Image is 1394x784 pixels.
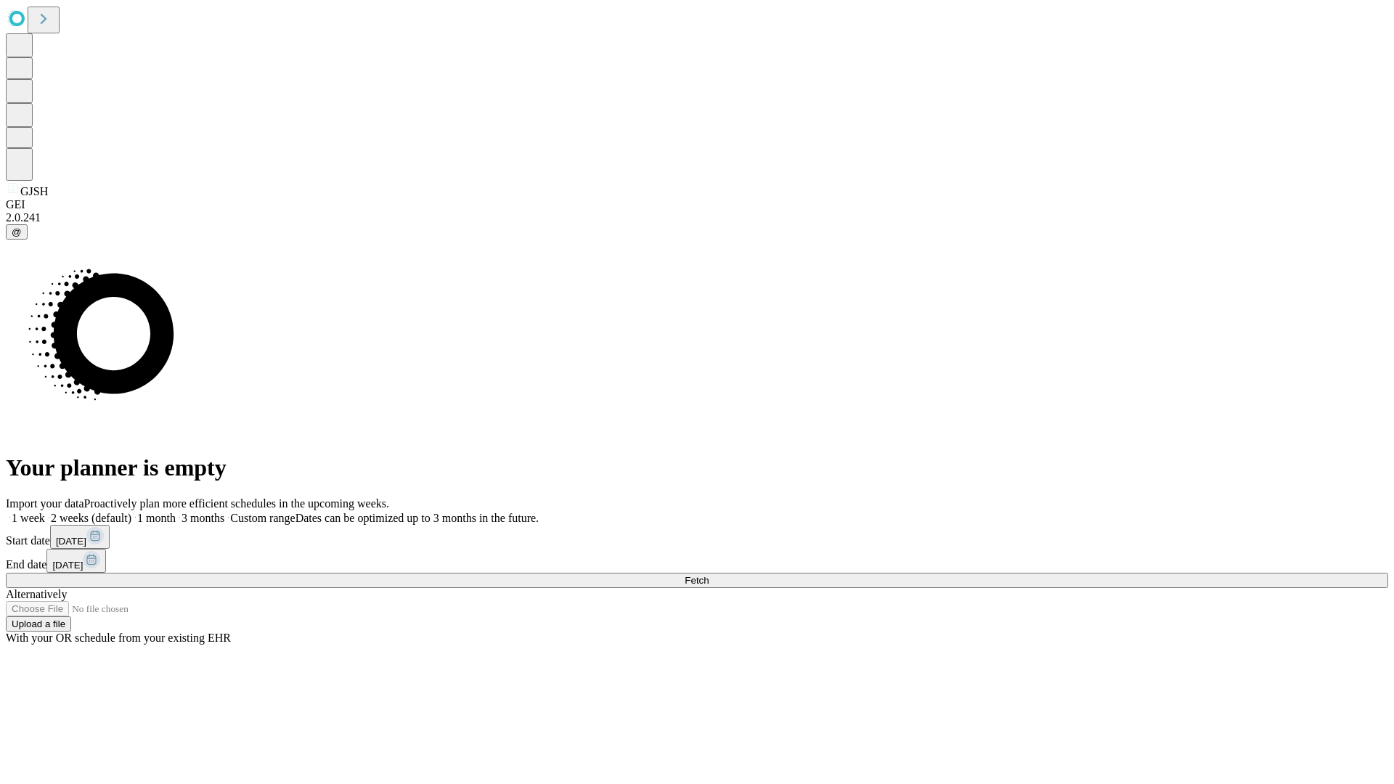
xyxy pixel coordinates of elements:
span: 2 weeks (default) [51,512,131,524]
div: 2.0.241 [6,211,1388,224]
div: End date [6,549,1388,573]
h1: Your planner is empty [6,454,1388,481]
div: Start date [6,525,1388,549]
button: [DATE] [50,525,110,549]
span: With your OR schedule from your existing EHR [6,632,231,644]
button: [DATE] [46,549,106,573]
span: 1 month [137,512,176,524]
button: Fetch [6,573,1388,588]
span: Custom range [230,512,295,524]
div: GEI [6,198,1388,211]
span: [DATE] [56,536,86,547]
span: Dates can be optimized up to 3 months in the future. [295,512,539,524]
span: [DATE] [52,560,83,571]
span: Alternatively [6,588,67,600]
span: Import your data [6,497,84,510]
button: Upload a file [6,616,71,632]
span: GJSH [20,185,48,197]
span: @ [12,226,22,237]
span: 1 week [12,512,45,524]
button: @ [6,224,28,240]
span: 3 months [182,512,224,524]
span: Fetch [685,575,709,586]
span: Proactively plan more efficient schedules in the upcoming weeks. [84,497,389,510]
